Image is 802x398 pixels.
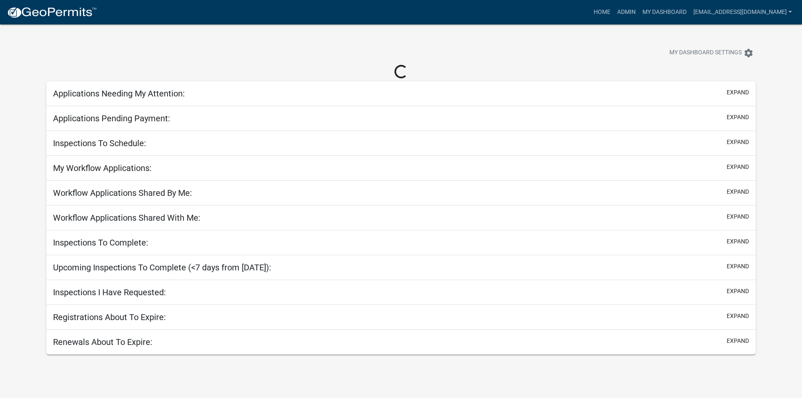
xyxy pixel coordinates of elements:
a: My Dashboard [639,4,690,20]
button: expand [727,163,749,171]
h5: Inspections To Complete: [53,238,148,248]
button: My Dashboard Settingssettings [663,45,760,61]
button: expand [727,237,749,246]
h5: Applications Needing My Attention: [53,88,185,99]
a: Admin [614,4,639,20]
h5: Renewals About To Expire: [53,337,152,347]
h5: Workflow Applications Shared With Me: [53,213,200,223]
a: [EMAIL_ADDRESS][DOMAIN_NAME] [690,4,795,20]
button: expand [727,138,749,147]
h5: Applications Pending Payment: [53,113,170,123]
button: expand [727,88,749,97]
a: Home [590,4,614,20]
h5: Workflow Applications Shared By Me: [53,188,192,198]
button: expand [727,337,749,345]
h5: Registrations About To Expire: [53,312,166,322]
i: settings [743,48,754,58]
button: expand [727,187,749,196]
h5: My Workflow Applications: [53,163,152,173]
button: expand [727,212,749,221]
button: expand [727,113,749,122]
h5: Upcoming Inspections To Complete (<7 days from [DATE]): [53,262,271,272]
span: My Dashboard Settings [669,48,742,58]
button: expand [727,287,749,296]
button: expand [727,312,749,321]
button: expand [727,262,749,271]
h5: Inspections To Schedule: [53,138,146,148]
h5: Inspections I Have Requested: [53,287,166,297]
